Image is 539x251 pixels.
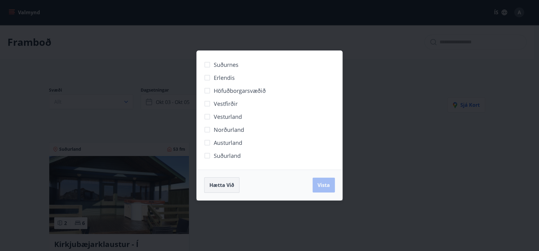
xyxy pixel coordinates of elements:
span: Suðurnes [214,61,239,69]
span: Erlendis [214,74,235,82]
span: Norðurland [214,126,244,134]
span: Höfuðborgarsvæðið [214,87,266,95]
span: Suðurland [214,152,241,160]
span: Hætta við [209,182,234,188]
button: Hætta við [204,177,239,193]
span: Austurland [214,139,242,147]
span: Vesturland [214,113,242,121]
span: Vestfirðir [214,100,238,108]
